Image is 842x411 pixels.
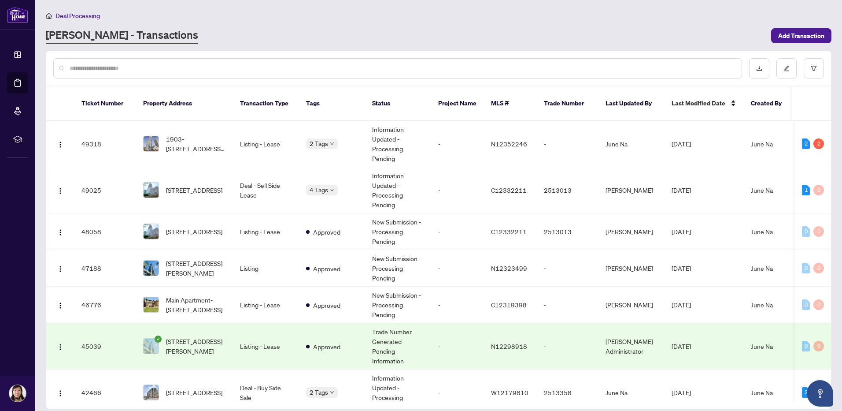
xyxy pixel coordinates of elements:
[431,121,484,167] td: -
[313,300,340,310] span: Approved
[537,323,598,370] td: -
[783,65,790,71] span: edit
[537,86,598,121] th: Trade Number
[233,121,299,167] td: Listing - Lease
[365,287,431,323] td: New Submission - Processing Pending
[813,341,824,351] div: 0
[365,121,431,167] td: Information Updated - Processing Pending
[53,385,67,400] button: Logo
[57,302,64,309] img: Logo
[751,140,773,148] span: June Na
[144,261,159,276] img: thumbnail-img
[598,250,665,287] td: [PERSON_NAME]
[598,86,665,121] th: Last Updated By
[672,98,725,108] span: Last Modified Date
[74,287,136,323] td: 46776
[751,389,773,396] span: June Na
[484,86,537,121] th: MLS #
[804,58,824,78] button: filter
[537,250,598,287] td: -
[802,185,810,195] div: 1
[53,339,67,353] button: Logo
[53,183,67,197] button: Logo
[811,65,817,71] span: filter
[57,229,64,236] img: Logo
[431,323,484,370] td: -
[776,58,797,78] button: edit
[57,344,64,351] img: Logo
[813,263,824,273] div: 0
[330,142,334,146] span: down
[749,58,769,78] button: download
[672,301,691,309] span: [DATE]
[365,86,431,121] th: Status
[598,287,665,323] td: [PERSON_NAME]
[537,121,598,167] td: -
[751,301,773,309] span: June Na
[313,264,340,273] span: Approved
[310,138,328,149] span: 2 Tags
[233,323,299,370] td: Listing - Lease
[802,263,810,273] div: 0
[166,388,222,397] span: [STREET_ADDRESS]
[166,134,226,153] span: 1903-[STREET_ADDRESS][PERSON_NAME]
[365,167,431,213] td: Information Updated - Processing Pending
[491,389,528,396] span: W12179810
[166,336,226,356] span: [STREET_ADDRESS][PERSON_NAME]
[537,213,598,250] td: 2513013
[807,380,833,407] button: Open asap
[7,7,28,23] img: logo
[55,12,100,20] span: Deal Processing
[74,167,136,213] td: 49025
[313,342,340,351] span: Approved
[751,186,773,194] span: June Na
[74,250,136,287] td: 47188
[672,342,691,350] span: [DATE]
[771,28,831,43] button: Add Transaction
[166,258,226,278] span: [STREET_ADDRESS][PERSON_NAME]
[330,188,334,192] span: down
[431,287,484,323] td: -
[57,265,64,273] img: Logo
[310,185,328,195] span: 4 Tags
[310,387,328,397] span: 2 Tags
[802,299,810,310] div: 0
[491,228,527,235] span: C12332211
[365,323,431,370] td: Trade Number Generated - Pending Information
[751,264,773,272] span: June Na
[74,213,136,250] td: 48058
[813,299,824,310] div: 0
[813,185,824,195] div: 0
[46,13,52,19] span: home
[299,86,365,121] th: Tags
[233,287,299,323] td: Listing - Lease
[778,29,824,43] span: Add Transaction
[751,228,773,235] span: June Na
[74,121,136,167] td: 49318
[491,140,527,148] span: N12352246
[330,390,334,395] span: down
[46,28,198,44] a: [PERSON_NAME] - Transactions
[313,227,340,237] span: Approved
[598,323,665,370] td: [PERSON_NAME] Administrator
[53,261,67,275] button: Logo
[813,226,824,237] div: 0
[136,86,233,121] th: Property Address
[598,121,665,167] td: June Na
[233,167,299,213] td: Deal - Sell Side Lease
[431,167,484,213] td: -
[233,213,299,250] td: Listing - Lease
[431,250,484,287] td: -
[57,187,64,194] img: Logo
[365,250,431,287] td: New Submission - Processing Pending
[813,138,824,149] div: 2
[57,390,64,397] img: Logo
[53,224,67,239] button: Logo
[672,264,691,272] span: [DATE]
[166,185,222,195] span: [STREET_ADDRESS]
[166,227,222,236] span: [STREET_ADDRESS]
[537,287,598,323] td: -
[365,213,431,250] td: New Submission - Processing Pending
[144,224,159,239] img: thumbnail-img
[672,140,691,148] span: [DATE]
